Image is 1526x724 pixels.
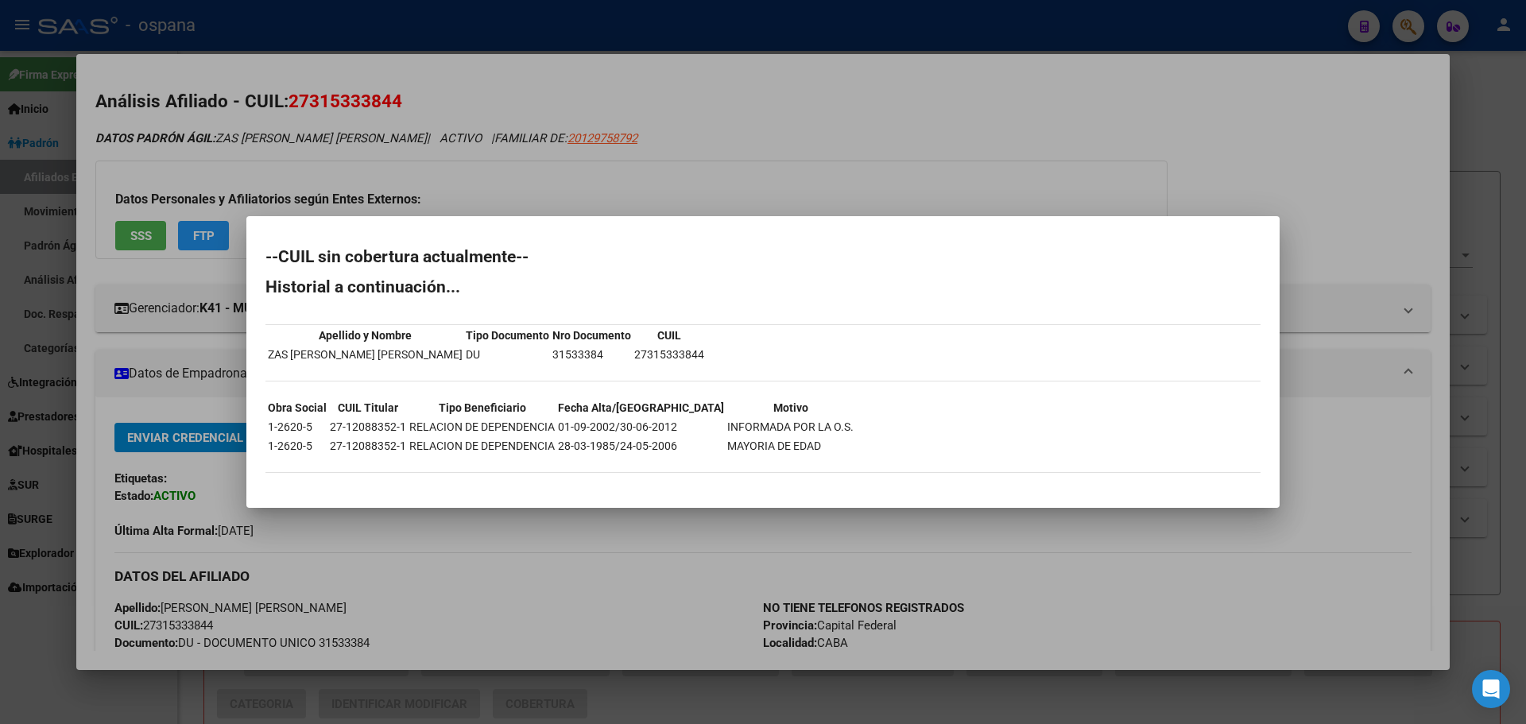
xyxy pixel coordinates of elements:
[726,437,854,455] td: MAYORIA DE EDAD
[465,346,550,363] td: DU
[267,437,327,455] td: 1-2620-5
[552,346,632,363] td: 31533384
[267,418,327,436] td: 1-2620-5
[557,399,725,416] th: Fecha Alta/[GEOGRAPHIC_DATA]
[265,249,1261,265] h2: --CUIL sin cobertura actualmente--
[329,399,407,416] th: CUIL Titular
[267,346,463,363] td: ZAS [PERSON_NAME] [PERSON_NAME]
[726,418,854,436] td: INFORMADA POR LA O.S.
[267,327,463,344] th: Apellido y Nombre
[465,327,550,344] th: Tipo Documento
[557,437,725,455] td: 28-03-1985/24-05-2006
[633,346,705,363] td: 27315333844
[552,327,632,344] th: Nro Documento
[329,437,407,455] td: 27-12088352-1
[409,437,556,455] td: RELACION DE DEPENDENCIA
[265,279,1261,295] h2: Historial a continuación...
[726,399,854,416] th: Motivo
[329,418,407,436] td: 27-12088352-1
[409,418,556,436] td: RELACION DE DEPENDENCIA
[409,399,556,416] th: Tipo Beneficiario
[557,418,725,436] td: 01-09-2002/30-06-2012
[267,399,327,416] th: Obra Social
[1472,670,1510,708] div: Open Intercom Messenger
[633,327,705,344] th: CUIL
